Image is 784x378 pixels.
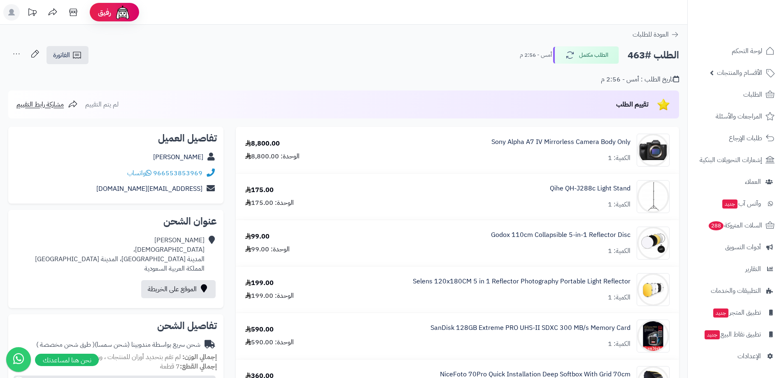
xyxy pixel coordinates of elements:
div: الوحدة: 8,800.00 [245,152,300,161]
span: تقييم الطلب [616,100,649,109]
span: تطبيق نقاط البيع [704,329,761,340]
span: أدوات التسويق [725,241,761,253]
a: طلبات الإرجاع [693,128,779,148]
img: 1695832637-SA02679.2-800x1000-90x90.jpg [637,227,669,260]
span: تطبيق المتجر [712,307,761,318]
small: 7 قطعة [160,362,217,371]
div: تاريخ الطلب : أمس - 2:56 م [601,75,679,84]
strong: إجمالي الوزن: [182,352,217,362]
strong: إجمالي القطع: [180,362,217,371]
img: 1694186777-1-90x90.jpg [637,180,669,213]
div: الكمية: 1 [608,200,630,209]
span: التطبيقات والخدمات [711,285,761,297]
a: واتساب [127,168,151,178]
a: الإعدادات [693,346,779,366]
span: 288 [709,221,724,230]
a: المراجعات والأسئلة [693,107,779,126]
span: مشاركة رابط التقييم [16,100,64,109]
a: تطبيق نقاط البيعجديد [693,325,779,344]
span: إشعارات التحويلات البنكية [700,154,762,166]
span: طلبات الإرجاع [729,132,762,144]
span: ( طرق شحن مخصصة ) [36,340,95,350]
a: العملاء [693,172,779,192]
span: جديد [705,330,720,339]
a: [EMAIL_ADDRESS][DOMAIN_NAME] [96,184,202,194]
a: مشاركة رابط التقييم [16,100,78,109]
a: تطبيق المتجرجديد [693,303,779,322]
div: الكمية: 1 [608,339,630,349]
a: Selens 120x180CM 5 in 1 Reflector Photography Portable Light Reflector [413,277,630,286]
div: 590.00 [245,325,274,334]
div: 99.00 [245,232,270,241]
a: وآتس آبجديد [693,194,779,213]
img: 1702755989-SA02666.1-800x1000-90x90.jpg [637,273,669,306]
span: جديد [713,308,728,318]
a: [PERSON_NAME] [153,152,203,162]
span: جديد [722,199,737,209]
div: الوحدة: 175.00 [245,198,294,208]
span: لم تقم بتحديد أوزان للمنتجات ، وزن افتراضي للكل 1 كجم [42,352,181,362]
a: تحديثات المنصة [22,4,42,23]
div: الكمية: 1 [608,153,630,163]
img: ai-face.png [114,4,131,21]
h2: عنوان الشحن [15,216,217,226]
span: لوحة التحكم [732,45,762,57]
a: 966553853969 [153,168,202,178]
div: الوحدة: 199.00 [245,291,294,301]
a: SanDisk 128GB Extreme PRO UHS-II SDXC 300 MB/s Memory Card [430,323,630,333]
img: 1692009188-Sony%20Alpha%20A7%20IV%20Mirrorless%20Camera%20Body%20Only%20(1)-90x90.jpg [637,134,669,167]
span: المراجعات والأسئلة [716,111,762,122]
div: الوحدة: 99.00 [245,245,290,254]
a: العودة للطلبات [633,30,679,39]
span: الطلبات [743,89,762,100]
a: أدوات التسويق [693,237,779,257]
a: Qihe QH-J288c Light Stand [550,184,630,193]
div: الكمية: 1 [608,293,630,302]
div: 175.00 [245,186,274,195]
a: الطلبات [693,85,779,104]
div: شحن سريع بواسطة مندوبينا (شحن سمسا) [36,340,200,350]
a: الموقع على الخريطة [141,280,216,298]
span: الأقسام والمنتجات [717,67,762,79]
a: إشعارات التحويلات البنكية [693,150,779,170]
button: الطلب مكتمل [553,46,619,64]
h2: تفاصيل الشحن [15,321,217,331]
a: Godox 110cm Collapsible 5-in-1 Reflector Disc [491,230,630,240]
a: Sony Alpha A7 IV Mirrorless Camera Body Only [491,137,630,147]
div: الكمية: 1 [608,246,630,256]
span: لم يتم التقييم [85,100,119,109]
span: السلات المتروكة [708,220,762,231]
a: لوحة التحكم [693,41,779,61]
span: الفاتورة [53,50,70,60]
a: الفاتورة [47,46,88,64]
span: التقارير [745,263,761,275]
span: الإعدادات [737,350,761,362]
h2: الطلب #463 [628,47,679,64]
span: رفيق [98,7,111,17]
img: 1727789579-61nnG+EfhfL._AC_SL1200_-90x90.jpg [637,320,669,352]
a: التقارير [693,259,779,279]
small: أمس - 2:56 م [520,51,552,59]
span: العملاء [745,176,761,188]
h2: تفاصيل العميل [15,133,217,143]
div: الوحدة: 590.00 [245,338,294,347]
span: العودة للطلبات [633,30,669,39]
div: [PERSON_NAME] [DEMOGRAPHIC_DATA]، المدينة [GEOGRAPHIC_DATA]، المدينة [GEOGRAPHIC_DATA] المملكة ال... [35,236,205,273]
a: التطبيقات والخدمات [693,281,779,301]
a: السلات المتروكة288 [693,216,779,235]
div: 199.00 [245,278,274,288]
div: 8,800.00 [245,139,280,148]
span: وآتس آب [721,198,761,209]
